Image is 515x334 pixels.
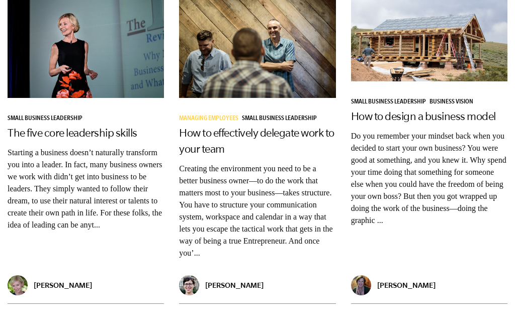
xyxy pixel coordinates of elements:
[242,116,317,123] span: Small Business Leadership
[351,130,507,227] p: Do you remember your mindset back when you decided to start your own business? You were good at s...
[430,99,477,106] a: Business Vision
[179,116,242,123] a: Managing Employees
[351,275,371,295] img: Jayne Speich - EMyth
[179,163,335,259] p: Creating the environment you need to be a better business owner—to do the work that matters most ...
[34,281,92,289] p: [PERSON_NAME]
[377,281,436,289] p: [PERSON_NAME]
[8,147,164,231] p: Starting a business doesn’t naturally transform you into a leader. In fact, many business owners ...
[179,116,238,123] span: Managing Employees
[8,127,137,139] a: The five core leadership skills
[8,116,82,123] span: Small Business Leadership
[351,110,496,122] a: How to design a business model
[8,116,86,123] a: Small Business Leadership
[465,286,515,334] div: Widget de chat
[179,275,199,295] img: Kirstin Fulton - EMyth
[351,99,430,106] a: Small Business Leadership
[205,281,264,289] p: [PERSON_NAME]
[430,99,473,106] span: Business Vision
[8,275,28,295] img: Tricia Huebner - EMyth
[179,127,334,155] a: How to effectively delegate work to your team
[351,99,426,106] span: Small Business Leadership
[242,116,320,123] a: Small Business Leadership
[465,286,515,334] iframe: Chat Widget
